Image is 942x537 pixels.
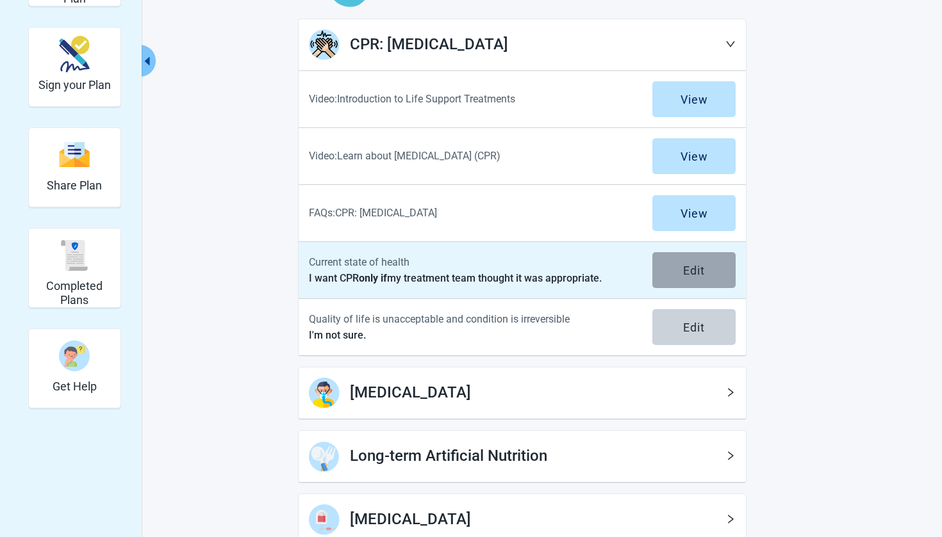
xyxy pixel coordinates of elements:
[309,205,637,221] p: FAQs: CPR: [MEDICAL_DATA]
[725,387,736,397] span: right
[309,91,637,107] p: Video: Introduction to Life Support Treatments
[59,141,90,168] img: svg%3e
[652,252,736,288] button: Edit
[652,81,736,117] button: View
[725,39,736,49] span: down
[725,451,736,461] span: right
[350,508,725,532] h1: [MEDICAL_DATA]
[309,311,637,327] p: Quality of life is unacceptable and condition is irreversible
[309,148,637,164] p: Video: Learn about [MEDICAL_DATA] (CPR)
[681,207,708,220] div: View
[350,444,725,469] h1: Long-term Artificial Nutrition
[38,78,111,92] h2: Sign your Plan
[683,321,705,333] div: Edit
[652,195,736,231] button: View
[140,45,156,77] button: Collapse menu
[309,29,340,60] img: Step Icon
[309,504,340,535] img: Step Icon
[141,55,153,67] span: caret-left
[53,380,97,394] h2: Get Help
[681,93,708,106] div: View
[309,327,637,343] p: I'm not sure.
[309,441,340,472] img: Step Icon
[34,279,115,307] h2: Completed Plans
[652,309,736,345] button: Edit
[359,272,387,284] strong: only if
[28,328,121,408] div: Get Help
[683,264,705,277] div: Edit
[309,254,637,270] p: Current state of health
[28,228,121,308] div: Completed Plans
[652,138,736,174] button: View
[725,514,736,524] span: right
[350,33,725,57] h1: CPR: [MEDICAL_DATA]
[47,179,102,193] h2: Share Plan
[59,36,90,72] img: make_plan_official-CpYJDfBD.svg
[28,27,121,107] div: Sign your Plan
[309,378,340,408] img: Step Icon
[350,381,725,405] h1: [MEDICAL_DATA]
[28,127,121,207] div: Share Plan
[59,240,90,271] img: svg%3e
[681,150,708,163] div: View
[309,272,602,284] label: I want CPR my treatment team thought it was appropriate.
[59,341,90,371] img: person-question-x68TBcxA.svg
